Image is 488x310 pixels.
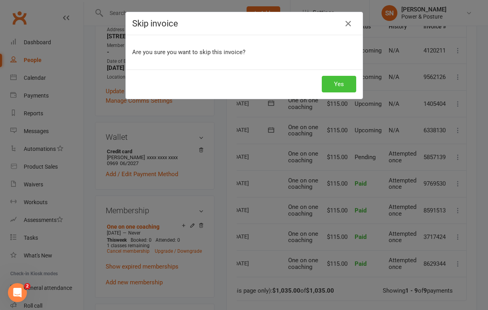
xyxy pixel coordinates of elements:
span: Are you sure you want to skip this invoice? [132,49,245,56]
span: 2 [24,283,30,289]
button: Close [342,17,355,30]
iframe: Intercom live chat [8,283,27,302]
button: Yes [322,76,356,92]
h4: Skip invoice [132,19,356,28]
